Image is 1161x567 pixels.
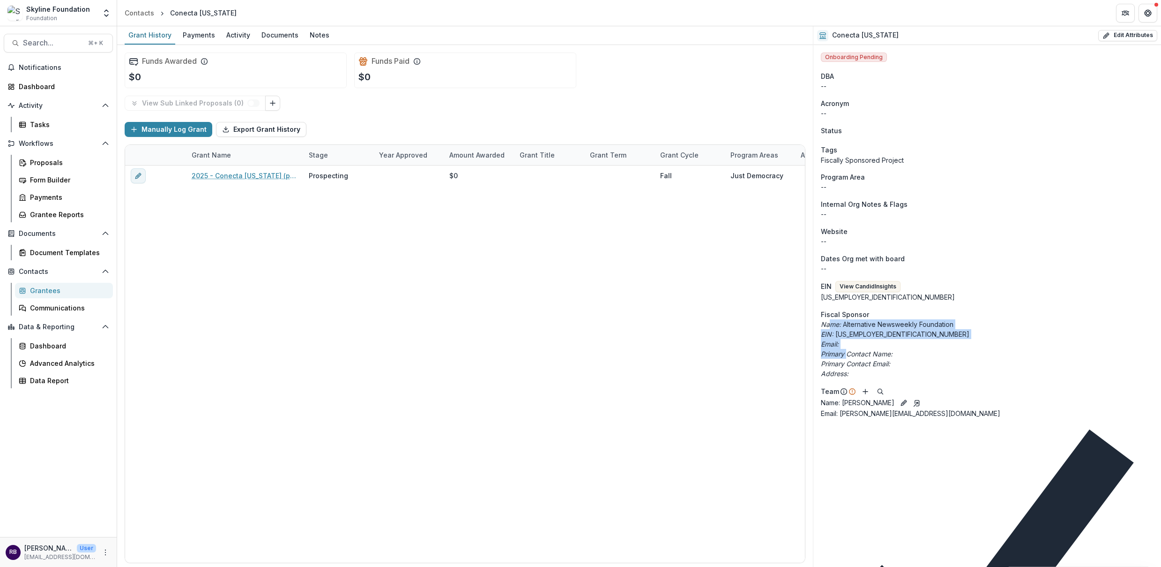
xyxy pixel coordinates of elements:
[15,189,113,205] a: Payments
[30,358,105,368] div: Advanced Analytics
[179,26,219,45] a: Payments
[26,14,57,23] span: Foundation
[15,207,113,222] a: Grantee Reports
[821,254,905,264] span: Dates Org met with board
[444,145,514,165] div: Amount Awarded
[223,26,254,45] a: Activity
[832,31,899,39] h2: Conecta [US_STATE]
[821,209,1154,219] p: --
[4,79,113,94] a: Dashboard
[19,140,98,148] span: Workflows
[30,192,105,202] div: Payments
[821,408,1000,418] a: Email: [PERSON_NAME][EMAIL_ADDRESS][DOMAIN_NAME]
[15,172,113,188] a: Form Builder
[821,172,865,182] span: Program Area
[821,98,849,108] span: Acronym
[121,6,240,20] nav: breadcrumb
[100,4,113,23] button: Open entity switcher
[15,155,113,170] a: Proposals
[125,28,175,42] div: Grant History
[821,81,1154,91] div: --
[821,320,841,328] i: Name:
[725,145,795,165] div: Program Areas
[821,370,848,378] i: Address:
[875,386,886,397] button: Search
[30,175,105,185] div: Form Builder
[821,340,839,348] i: Email:
[30,210,105,219] div: Grantee Reports
[821,71,834,81] span: DBA
[821,398,894,408] a: Name: [PERSON_NAME]
[725,150,784,160] div: Program Areas
[30,376,105,386] div: Data Report
[821,145,837,155] span: Tags
[125,122,212,137] button: Manually Log Grant
[15,355,113,371] a: Advanced Analytics
[584,145,655,165] div: Grant Term
[26,4,90,14] div: Skyline Foundation
[15,300,113,316] a: Communications
[655,145,725,165] div: Grant Cycle
[223,28,254,42] div: Activity
[660,171,672,181] div: Fall
[306,26,333,45] a: Notes
[373,150,433,160] div: Year approved
[19,64,109,72] span: Notifications
[795,145,865,165] div: Award Date
[19,268,98,276] span: Contacts
[30,341,105,351] div: Dashboard
[9,549,17,555] div: Rose Brookhouse
[514,150,560,160] div: Grant Title
[303,145,373,165] div: Stage
[186,145,303,165] div: Grant Name
[19,323,98,331] span: Data & Reporting
[23,38,82,47] span: Search...
[821,386,839,396] p: Team
[449,171,458,181] div: $0
[265,96,280,111] button: Link Grants
[1139,4,1157,23] button: Get Help
[131,168,146,183] button: edit
[4,98,113,113] button: Open Activity
[125,26,175,45] a: Grant History
[7,6,22,21] img: Skyline Foundation
[514,145,584,165] div: Grant Title
[4,319,113,334] button: Open Data & Reporting
[24,553,96,561] p: [EMAIL_ADDRESS][DOMAIN_NAME]
[30,158,105,167] div: Proposals
[309,171,348,181] div: Prospecting
[170,8,237,18] div: Conecta [US_STATE]
[19,82,105,91] div: Dashboard
[15,373,113,388] a: Data Report
[303,150,334,160] div: Stage
[4,60,113,75] button: Notifications
[30,248,105,257] div: Document Templates
[821,227,848,236] span: Website
[821,281,832,291] p: EIN
[821,330,834,338] i: EIN:
[821,157,904,165] span: Fiscally Sponsored Project
[730,171,783,181] div: Just Democracy
[821,360,890,368] i: Primary Contact Email:
[4,226,113,241] button: Open Documents
[125,96,266,111] button: View Sub Linked Proposals (0)
[821,126,842,136] span: Status
[15,117,113,132] a: Tasks
[86,38,105,48] div: ⌘ + K
[821,199,908,209] span: Internal Org Notes & Flags
[4,34,113,53] button: Search...
[821,292,1154,302] div: [US_EMPLOYER_IDENTIFICATION_NUMBER]
[192,171,298,181] a: 2025 - Conecta [US_STATE] (project of Alternative Newsweekly Foundation) - New Application
[821,329,1154,339] p: [US_EMPLOYER_IDENTIFICATION_NUMBER]
[15,338,113,354] a: Dashboard
[898,397,909,408] button: Edit
[186,150,237,160] div: Grant Name
[860,386,871,397] button: Add
[821,399,840,407] span: Name :
[1098,30,1157,41] button: Edit Attributes
[655,150,704,160] div: Grant Cycle
[373,145,444,165] div: Year approved
[4,136,113,151] button: Open Workflows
